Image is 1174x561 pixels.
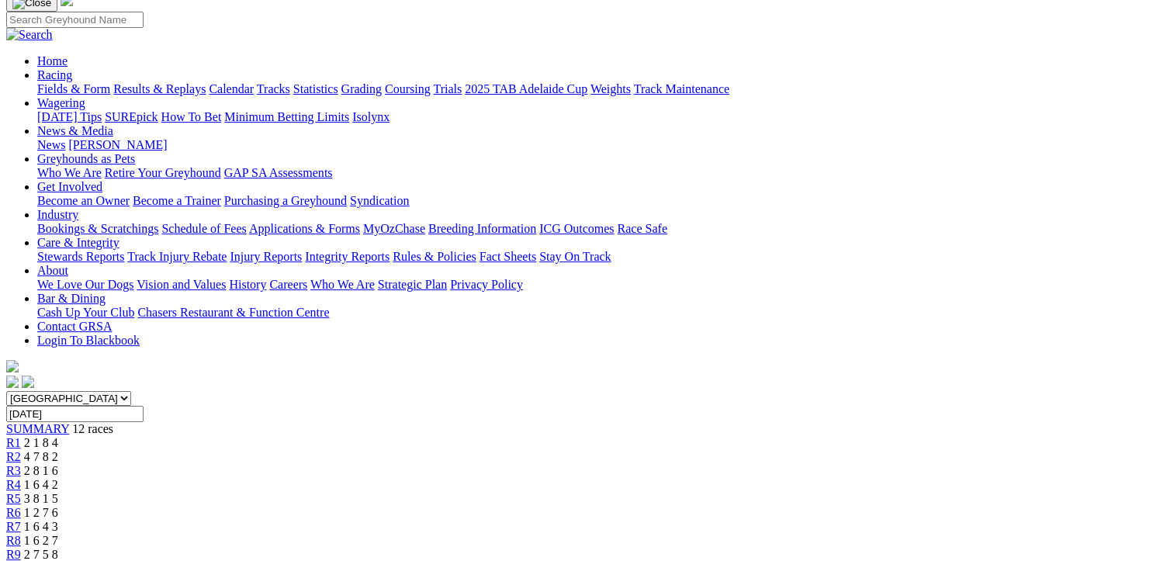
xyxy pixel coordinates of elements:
a: Calendar [209,82,254,95]
a: Race Safe [617,222,667,235]
a: Coursing [385,82,431,95]
div: Bar & Dining [37,306,1168,320]
div: Industry [37,222,1168,236]
a: About [37,264,68,277]
a: [DATE] Tips [37,110,102,123]
span: 2 7 5 8 [24,548,58,561]
a: Login To Blackbook [37,334,140,347]
span: 1 6 4 3 [24,520,58,533]
a: Who We Are [37,166,102,179]
a: R7 [6,520,21,533]
div: Care & Integrity [37,250,1168,264]
a: Careers [269,278,307,291]
a: Statistics [293,82,338,95]
a: SUMMARY [6,422,69,435]
span: 1 2 7 6 [24,506,58,519]
a: Integrity Reports [305,250,390,263]
img: logo-grsa-white.png [6,360,19,372]
div: About [37,278,1168,292]
a: R8 [6,534,21,547]
a: Stewards Reports [37,250,124,263]
a: Minimum Betting Limits [224,110,349,123]
a: Grading [341,82,382,95]
a: Greyhounds as Pets [37,152,135,165]
a: Industry [37,208,78,221]
div: Get Involved [37,194,1168,208]
input: Search [6,12,144,28]
a: MyOzChase [363,222,425,235]
a: R1 [6,436,21,449]
a: Wagering [37,96,85,109]
a: 2025 TAB Adelaide Cup [465,82,587,95]
a: Care & Integrity [37,236,119,249]
div: Wagering [37,110,1168,124]
span: 2 1 8 4 [24,436,58,449]
div: Racing [37,82,1168,96]
a: Chasers Restaurant & Function Centre [137,306,329,319]
a: Home [37,54,68,68]
div: Greyhounds as Pets [37,166,1168,180]
a: Track Injury Rebate [127,250,227,263]
a: R2 [6,450,21,463]
a: We Love Our Dogs [37,278,133,291]
div: News & Media [37,138,1168,152]
a: Retire Your Greyhound [105,166,221,179]
img: twitter.svg [22,376,34,388]
a: R6 [6,506,21,519]
a: Breeding Information [428,222,536,235]
a: Syndication [350,194,409,207]
input: Select date [6,406,144,422]
a: Injury Reports [230,250,302,263]
a: R9 [6,548,21,561]
a: R4 [6,478,21,491]
a: Rules & Policies [393,250,476,263]
a: Isolynx [352,110,390,123]
a: Racing [37,68,72,81]
a: News & Media [37,124,113,137]
a: Track Maintenance [634,82,729,95]
span: 4 7 8 2 [24,450,58,463]
a: Tracks [257,82,290,95]
a: GAP SA Assessments [224,166,333,179]
a: R5 [6,492,21,505]
a: Trials [433,82,462,95]
a: Bar & Dining [37,292,106,305]
img: Search [6,28,53,42]
span: 2 8 1 6 [24,464,58,477]
a: Contact GRSA [37,320,112,333]
a: Privacy Policy [450,278,523,291]
span: 1 6 4 2 [24,478,58,491]
a: SUREpick [105,110,158,123]
a: Stay On Track [539,250,611,263]
a: Fact Sheets [480,250,536,263]
a: Bookings & Scratchings [37,222,158,235]
a: Results & Replays [113,82,206,95]
a: Vision and Values [137,278,226,291]
a: ICG Outcomes [539,222,614,235]
a: News [37,138,65,151]
span: 12 races [72,422,113,435]
a: [PERSON_NAME] [68,138,167,151]
a: Fields & Form [37,82,110,95]
a: How To Bet [161,110,222,123]
a: Who We Are [310,278,375,291]
a: Become an Owner [37,194,130,207]
span: 3 8 1 5 [24,492,58,505]
a: Become a Trainer [133,194,221,207]
a: Cash Up Your Club [37,306,134,319]
a: Weights [590,82,631,95]
a: History [229,278,266,291]
a: Strategic Plan [378,278,447,291]
a: Purchasing a Greyhound [224,194,347,207]
a: R3 [6,464,21,477]
img: facebook.svg [6,376,19,388]
span: 1 6 2 7 [24,534,58,547]
a: Applications & Forms [249,222,360,235]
